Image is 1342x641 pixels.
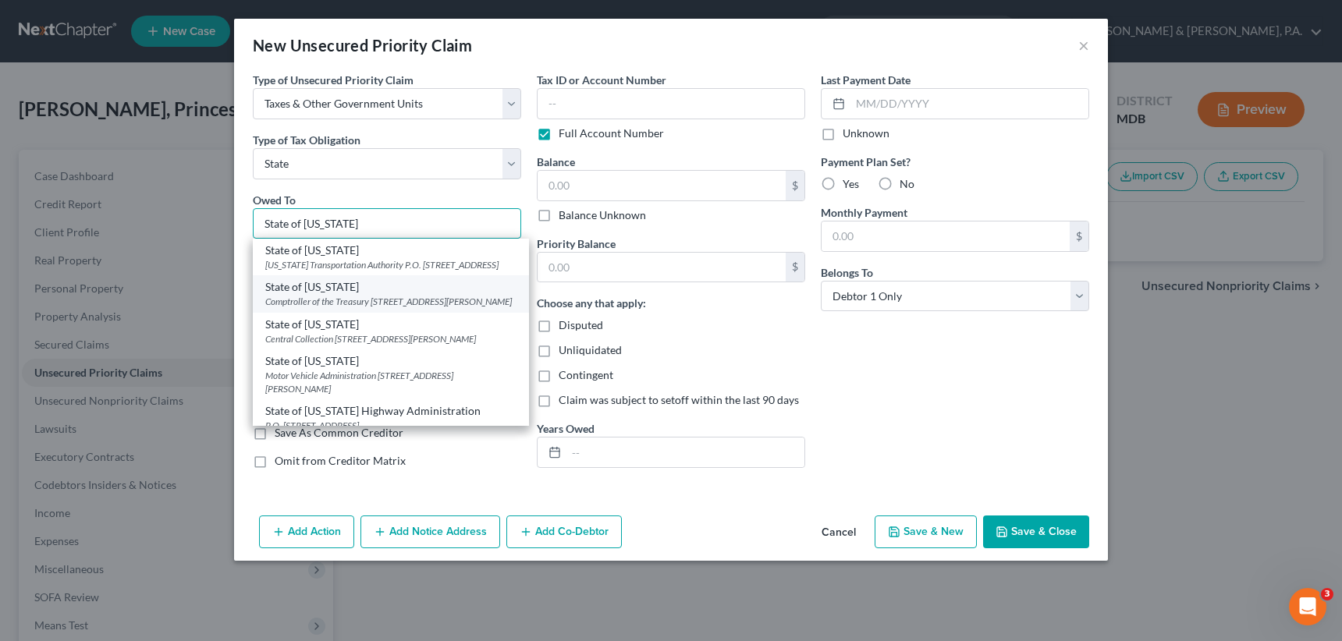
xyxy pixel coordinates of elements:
[506,515,622,548] button: Add Co-Debtor
[1070,221,1088,251] div: $
[265,419,517,432] div: P.O. [STREET_ADDRESS]
[875,515,977,548] button: Save & New
[275,454,406,467] span: Omit from Creditor Matrix
[275,425,403,441] label: Save As Common Creditor
[809,517,868,548] button: Cancel
[843,126,889,141] label: Unknown
[537,236,616,252] label: Priority Balance
[850,89,1088,119] input: MM/DD/YYYY
[559,318,603,331] span: Disputed
[559,343,622,356] span: Unliquidated
[265,243,517,258] div: State of [US_STATE]
[1289,588,1326,625] iframe: Intercom live chat
[821,266,873,279] span: Belongs To
[265,353,517,369] div: State of [US_STATE]
[265,369,517,395] div: Motor Vehicle Administration [STREET_ADDRESS][PERSON_NAME]
[253,193,296,207] span: Owed To
[559,207,646,223] label: Balance Unknown
[821,204,907,221] label: Monthly Payment
[900,177,914,190] span: No
[786,253,804,282] div: $
[537,295,646,311] label: Choose any that apply:
[537,154,575,170] label: Balance
[821,154,1089,170] label: Payment Plan Set?
[538,171,786,200] input: 0.00
[360,515,500,548] button: Add Notice Address
[265,258,517,271] div: [US_STATE] Transportation Authority P.O. [STREET_ADDRESS]
[253,73,414,87] span: Type of Unsecured Priority Claim
[537,72,666,88] label: Tax ID or Account Number
[559,126,664,141] label: Full Account Number
[537,88,805,119] input: --
[559,368,613,381] span: Contingent
[1321,588,1333,600] span: 3
[566,437,804,467] input: --
[537,420,595,437] label: Years Owed
[253,208,521,239] input: Search creditor by name...
[265,279,517,295] div: State of [US_STATE]
[265,317,517,332] div: State of [US_STATE]
[983,515,1089,548] button: Save & Close
[265,332,517,345] div: Central Collection [STREET_ADDRESS][PERSON_NAME]
[265,403,517,419] div: State of [US_STATE] Highway Administration
[265,295,517,308] div: Comptroller of the Treasury [STREET_ADDRESS][PERSON_NAME]
[786,171,804,200] div: $
[253,133,360,147] span: Type of Tax Obligation
[843,177,859,190] span: Yes
[253,34,472,56] div: New Unsecured Priority Claim
[259,515,354,548] button: Add Action
[822,221,1070,251] input: 0.00
[821,72,911,88] label: Last Payment Date
[559,393,799,406] span: Claim was subject to setoff within the last 90 days
[1078,36,1089,55] button: ×
[538,253,786,282] input: 0.00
